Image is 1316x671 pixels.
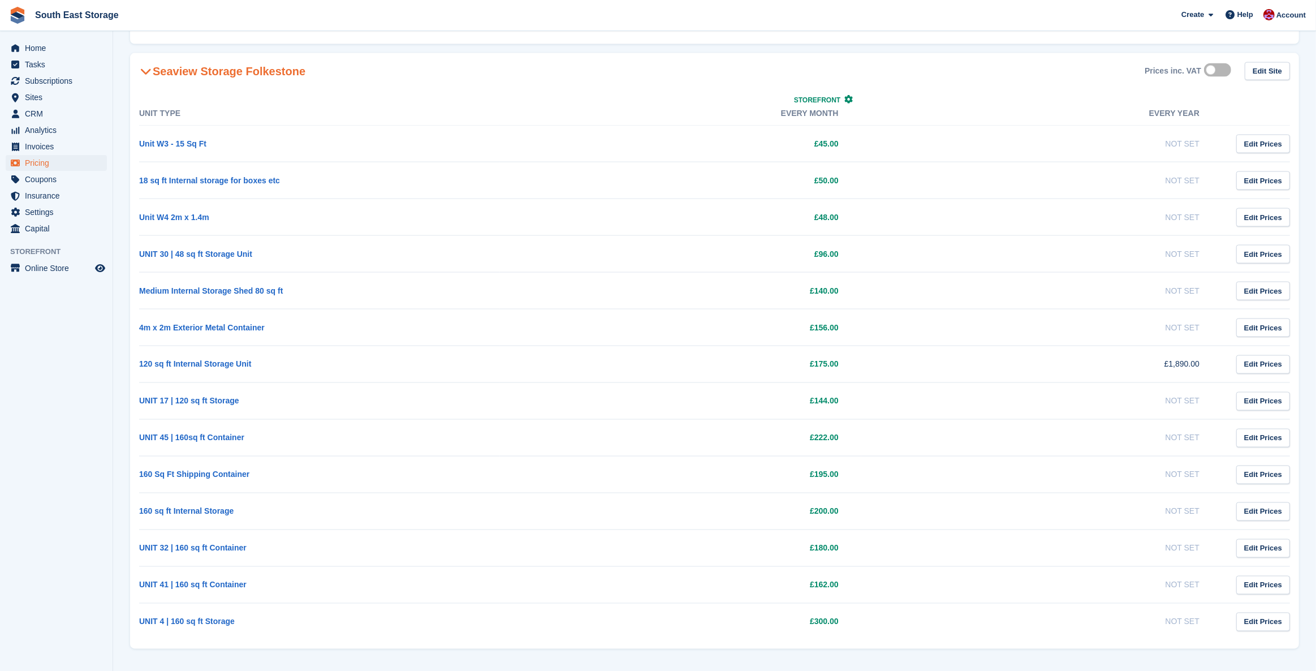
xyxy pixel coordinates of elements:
[6,89,107,105] a: menu
[25,221,93,236] span: Capital
[500,162,861,199] td: £50.00
[1236,502,1290,521] a: Edit Prices
[1236,392,1290,411] a: Edit Prices
[1236,282,1290,300] a: Edit Prices
[861,126,1222,162] td: Not Set
[25,204,93,220] span: Settings
[10,246,113,257] span: Storefront
[139,360,251,369] a: 120 sq ft Internal Storage Unit
[139,544,247,553] a: UNIT 32 | 160 sq ft Container
[139,580,247,590] a: UNIT 41 | 160 sq ft Container
[1236,135,1290,153] a: Edit Prices
[25,188,93,204] span: Insurance
[1236,576,1290,595] a: Edit Prices
[139,617,235,626] a: UNIT 4 | 160 sq ft Storage
[861,273,1222,309] td: Not Set
[861,383,1222,420] td: Not Set
[861,530,1222,567] td: Not Set
[861,604,1222,640] td: Not Set
[861,102,1222,126] th: Every year
[500,102,861,126] th: Every month
[500,420,861,457] td: £222.00
[500,236,861,273] td: £96.00
[6,139,107,154] a: menu
[139,176,280,185] a: 18 sq ft Internal storage for boxes etc
[6,171,107,187] a: menu
[861,346,1222,383] td: £1,890.00
[1263,9,1275,20] img: Roger Norris
[139,433,244,442] a: UNIT 45 | 160sq ft Container
[794,96,853,104] a: Storefront
[139,64,305,78] h2: Seaview Storage Folkestone
[1236,466,1290,484] a: Edit Prices
[139,139,206,148] a: Unit W3 - 15 Sq Ft
[1145,66,1201,76] div: Prices inc. VAT
[139,323,265,332] a: 4m x 2m Exterior Metal Container
[25,122,93,138] span: Analytics
[1236,171,1290,190] a: Edit Prices
[1237,9,1253,20] span: Help
[1236,355,1290,374] a: Edit Prices
[31,6,123,24] a: South East Storage
[25,106,93,122] span: CRM
[1236,319,1290,337] a: Edit Prices
[861,420,1222,457] td: Not Set
[139,507,234,516] a: 160 sq ft Internal Storage
[6,188,107,204] a: menu
[25,155,93,171] span: Pricing
[25,73,93,89] span: Subscriptions
[6,260,107,276] a: menu
[6,40,107,56] a: menu
[6,155,107,171] a: menu
[139,250,252,259] a: UNIT 30 | 48 sq ft Storage Unit
[861,493,1222,530] td: Not Set
[500,346,861,383] td: £175.00
[139,470,249,479] a: 160 Sq Ft Shipping Container
[861,199,1222,236] td: Not Set
[861,162,1222,199] td: Not Set
[500,530,861,567] td: £180.00
[1236,208,1290,227] a: Edit Prices
[861,236,1222,273] td: Not Set
[861,567,1222,604] td: Not Set
[6,204,107,220] a: menu
[1181,9,1204,20] span: Create
[25,139,93,154] span: Invoices
[25,40,93,56] span: Home
[861,457,1222,493] td: Not Set
[1245,62,1290,81] a: Edit Site
[139,286,283,295] a: Medium Internal Storage Shed 80 sq ft
[1236,245,1290,264] a: Edit Prices
[139,102,500,126] th: Unit Type
[9,7,26,24] img: stora-icon-8386f47178a22dfd0bd8f6a31ec36ba5ce8667c1dd55bd0f319d3a0aa187defe.svg
[500,493,861,530] td: £200.00
[139,397,239,406] a: UNIT 17 | 120 sq ft Storage
[500,604,861,640] td: £300.00
[93,261,107,275] a: Preview store
[794,96,840,104] span: Storefront
[500,567,861,604] td: £162.00
[6,106,107,122] a: menu
[1276,10,1306,21] span: Account
[6,73,107,89] a: menu
[500,457,861,493] td: £195.00
[1236,613,1290,631] a: Edit Prices
[139,213,209,222] a: Unit W4 2m x 1.4m
[6,221,107,236] a: menu
[25,260,93,276] span: Online Store
[500,273,861,309] td: £140.00
[500,126,861,162] td: £45.00
[861,309,1222,346] td: Not Set
[25,171,93,187] span: Coupons
[6,57,107,72] a: menu
[1236,429,1290,448] a: Edit Prices
[6,122,107,138] a: menu
[500,309,861,346] td: £156.00
[500,199,861,236] td: £48.00
[500,383,861,420] td: £144.00
[1236,539,1290,558] a: Edit Prices
[25,57,93,72] span: Tasks
[25,89,93,105] span: Sites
